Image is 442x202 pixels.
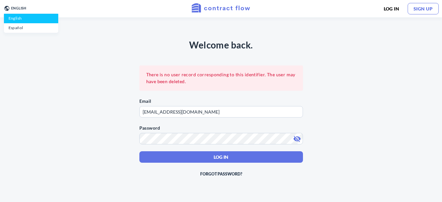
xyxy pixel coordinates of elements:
[384,6,399,11] span: Log In
[414,6,433,11] span: Sign Up
[11,7,27,10] span: English
[200,172,242,176] span: Forgot Password?
[4,23,58,33] a: Español
[40,38,403,52] h3: Welcome back.
[214,154,228,160] span: Log In
[139,151,303,163] button: Log In
[139,124,303,131] label: Password
[4,5,27,12] div: English
[378,3,405,14] a: Log In
[139,98,303,104] label: Email
[4,14,58,23] a: English
[408,3,439,14] a: Sign Up
[146,71,296,85] div: There is no user record corresponding to this identifier. The user may have been deleted.
[196,170,246,179] button: Forgot Password?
